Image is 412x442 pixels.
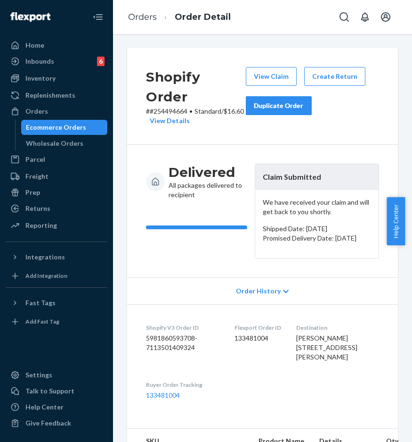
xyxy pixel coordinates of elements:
div: Reporting [25,221,57,230]
a: Inventory [6,71,107,86]
a: Freight [6,169,107,184]
button: Duplicate Order [246,96,312,115]
span: • [189,107,193,115]
button: View Claim [246,67,297,86]
a: Wholesale Orders [21,136,108,151]
span: Order History [236,286,281,296]
button: View Details [146,116,190,125]
dt: Flexport Order ID [234,324,281,332]
div: All packages delivered to recipient [169,164,247,200]
div: Replenishments [25,91,75,100]
h3: Delivered [169,164,247,181]
span: Standard [194,107,221,115]
a: Returns [6,201,107,216]
div: Freight [25,172,48,181]
a: Reporting [6,218,107,233]
div: Add Fast Tag [25,317,59,325]
div: Settings [25,370,52,380]
a: Order Detail [175,12,231,22]
div: Prep [25,188,40,197]
a: Parcel [6,152,107,167]
div: Returns [25,204,50,213]
div: Wholesale Orders [26,139,83,148]
header: Claim Submitted [255,164,379,190]
button: Integrations [6,250,107,265]
div: Orders [25,107,48,116]
div: Parcel [25,155,45,164]
button: Fast Tags [6,295,107,310]
iframe: Opens a widget where you can chat to one of our agents [351,414,403,437]
button: Talk to Support [6,384,107,399]
div: Inventory [25,74,56,83]
a: Orders [128,12,157,22]
a: Add Integration [6,268,107,284]
div: Talk to Support [25,386,74,396]
span: [PERSON_NAME] [STREET_ADDRESS][PERSON_NAME] [296,334,357,361]
img: Flexport logo [10,12,50,22]
p: # #254494664 / $16.60 [146,107,246,125]
div: Integrations [25,252,65,262]
p: Promised Delivery Date: [DATE] [263,234,371,243]
div: Add Integration [25,272,67,280]
dt: Buyer Order Tracking [146,381,219,389]
a: Orders [6,104,107,119]
a: Settings [6,367,107,383]
a: Inbounds6 [6,54,107,69]
div: Give Feedback [25,418,71,428]
div: Fast Tags [25,298,56,308]
a: Prep [6,185,107,200]
button: Help Center [387,197,405,245]
div: Duplicate Order [254,101,304,110]
h2: Shopify Order [146,67,246,107]
dd: 5981860593708-7113501409324 [146,334,219,352]
button: Close Navigation [89,8,107,26]
dt: Destination [296,324,380,332]
div: Ecommerce Orders [26,123,86,132]
button: Open account menu [376,8,395,26]
a: Help Center [6,400,107,415]
p: Shipped Date: [DATE] [263,224,371,234]
div: Home [25,41,44,50]
button: Create Return [304,67,365,86]
button: Open Search Box [335,8,354,26]
div: Inbounds [25,57,54,66]
a: Home [6,38,107,53]
a: 133481004 [146,391,180,399]
dd: 133481004 [234,334,281,343]
dt: Shopify V3 Order ID [146,324,219,332]
div: 6 [97,57,105,66]
a: Replenishments [6,88,107,103]
div: Help Center [25,402,64,412]
button: Open notifications [355,8,374,26]
a: Add Fast Tag [6,314,107,329]
p: We have received your claim and will get back to you shortly. [263,198,371,217]
ol: breadcrumbs [121,3,238,31]
button: Give Feedback [6,416,107,431]
a: Ecommerce Orders [21,120,108,135]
